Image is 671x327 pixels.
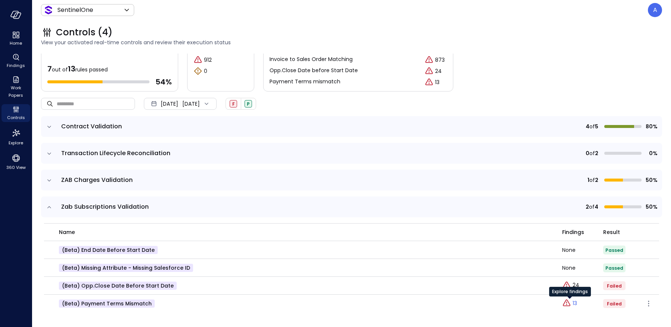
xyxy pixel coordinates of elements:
p: 873 [435,56,445,64]
img: Icon [44,6,53,15]
a: Payment Terms mismatch [270,78,340,87]
p: 24 [435,67,442,75]
span: Controls (4) [56,26,113,38]
p: A [653,6,657,15]
span: Failed [607,301,622,307]
span: 80% [645,122,658,131]
span: 50% [645,203,658,211]
span: of [589,122,595,131]
a: Opp.Close Date before Start Date [270,67,358,76]
div: Controls [1,104,30,122]
div: Explore findings [549,287,591,296]
p: Invoice to Sales Order Matching [270,55,353,63]
p: (beta) Payment Terms mismatch [59,299,155,308]
span: 0% [645,149,658,157]
span: 2 [595,149,598,157]
div: Avi Brandwain [648,3,662,17]
span: Transaction Lifecycle Reconciliation [61,149,170,157]
span: 2 [586,203,589,211]
div: Critical [193,55,202,64]
p: Payment Terms mismatch [270,78,340,86]
span: name [59,228,75,236]
span: ZAB Charges Validation [61,176,133,184]
span: Failed [607,283,622,289]
span: Result [603,228,620,236]
p: 13 [435,78,440,86]
p: 24 [573,281,579,289]
div: Warning [193,67,202,76]
span: 50% [645,176,658,184]
span: Work Papers [4,84,27,99]
button: expand row [45,123,53,131]
div: Critical [425,67,434,76]
button: expand row [45,177,53,184]
div: Explore [1,126,30,147]
span: Zab Subscriptions Validation [61,202,149,211]
span: Passed [605,265,623,271]
span: P [247,101,250,107]
a: Explore findings [562,302,577,310]
span: 4 [595,203,598,211]
p: (beta) Missing Attribute - Missing Salesforce ID [59,264,193,272]
span: Contract Validation [61,122,122,131]
p: (beta) Opp.Close Date before Start Date [59,282,177,290]
div: 360 View [1,152,30,172]
span: 13 [68,64,75,74]
a: Explore findings [562,284,579,292]
div: Failed [230,100,237,108]
span: Passed [605,247,623,253]
div: Critical [425,78,434,87]
div: Home [1,30,30,48]
span: Explore [9,139,23,147]
div: Findings [1,52,30,70]
p: Opp.Close Date before Start Date [270,67,358,74]
span: 0 [586,149,589,157]
p: 13 [573,299,577,307]
p: SentinelOne [57,6,93,15]
div: Work Papers [1,74,30,100]
span: rules passed [75,66,108,73]
span: 7 [47,64,52,74]
span: View your activated real-time controls and review their execution status [41,38,662,47]
span: of [589,176,595,184]
span: Findings [7,62,25,69]
span: [DATE] [161,100,178,108]
span: 360 View [6,164,26,171]
p: (beta) End Date before Start Date [59,246,158,254]
div: None [562,247,603,253]
div: Passed [245,100,252,108]
span: Findings [562,228,584,236]
div: Critical [425,55,434,64]
span: F [232,101,235,107]
span: Controls [7,114,25,121]
span: 1 [587,176,589,184]
span: Home [10,39,22,47]
button: expand row [45,150,53,157]
span: 2 [595,176,598,184]
span: of [589,203,595,211]
span: 5 [595,122,598,131]
span: 4 [586,122,589,131]
span: of [589,149,595,157]
span: out of [52,66,68,73]
button: expand row [45,203,53,211]
a: Invoice to Sales Order Matching [270,55,353,64]
span: 54 % [155,77,172,87]
p: 0 [204,67,207,75]
div: None [562,265,603,270]
p: 912 [204,56,212,64]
